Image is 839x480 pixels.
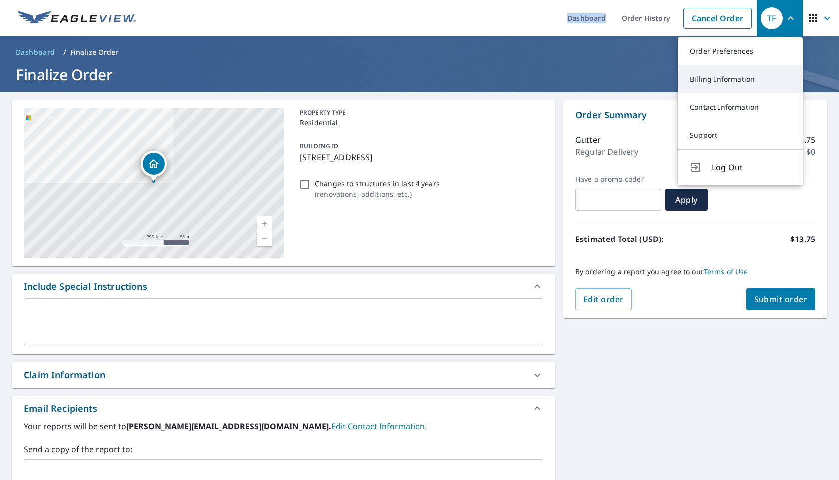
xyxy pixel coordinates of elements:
button: Submit order [746,288,816,310]
a: Support [678,121,803,149]
span: Apply [673,194,700,205]
p: BUILDING ID [300,142,338,150]
a: Current Level 17, Zoom In [257,216,272,231]
h1: Finalize Order [12,64,827,85]
nav: breadcrumb [12,44,827,60]
button: Log Out [678,149,803,185]
p: Order Summary [575,108,815,122]
a: Dashboard [12,44,59,60]
div: Email Recipients [24,402,97,415]
label: Send a copy of the report to: [24,443,543,455]
p: Finalize Order [70,47,119,57]
span: Edit order [583,294,624,305]
span: Submit order [754,294,808,305]
img: EV Logo [18,11,136,26]
span: Log Out [712,161,791,173]
a: Cancel Order [683,8,752,29]
li: / [63,46,66,58]
a: Billing Information [678,65,803,93]
div: Include Special Instructions [12,274,555,298]
button: Edit order [575,288,632,310]
a: Current Level 17, Zoom Out [257,231,272,246]
button: Apply [665,189,708,211]
p: Gutter [575,134,601,146]
p: ( renovations, additions, etc. ) [315,189,440,199]
label: Have a promo code? [575,175,661,184]
label: Your reports will be sent to [24,420,543,432]
a: Terms of Use [704,267,748,276]
p: Estimated Total (USD): [575,233,695,245]
b: [PERSON_NAME][EMAIL_ADDRESS][DOMAIN_NAME]. [126,421,331,432]
p: $0 [806,146,815,158]
p: Changes to structures in last 4 years [315,178,440,189]
div: Email Recipients [12,396,555,420]
p: Residential [300,117,539,128]
div: TF [761,7,783,29]
p: $13.75 [790,134,815,146]
p: By ordering a report you agree to our [575,267,815,276]
div: Claim Information [24,368,105,382]
a: Order Preferences [678,37,803,65]
p: $13.75 [790,233,815,245]
div: Claim Information [12,362,555,388]
p: [STREET_ADDRESS] [300,151,539,163]
a: Contact Information [678,93,803,121]
a: EditContactInfo [331,421,427,432]
p: PROPERTY TYPE [300,108,539,117]
div: Dropped pin, building 1, Residential property, 242 Stove Point Rd Deltaville, VA 23043 [141,151,167,182]
p: Regular Delivery [575,146,638,158]
div: Include Special Instructions [24,280,147,293]
span: Dashboard [16,47,55,57]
